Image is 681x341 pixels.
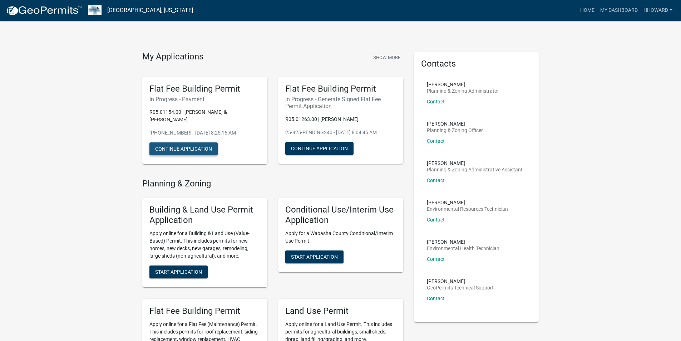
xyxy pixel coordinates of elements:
button: Start Application [149,266,208,278]
img: Wabasha County, Minnesota [88,5,102,15]
h5: Conditional Use/Interim Use Application [285,205,396,225]
a: Contact [427,138,445,144]
h5: Flat Fee Building Permit [285,84,396,94]
span: Start Application [155,269,202,274]
p: [PERSON_NAME] [427,161,523,166]
p: R05.01263.00 | [PERSON_NAME] [285,116,396,123]
p: Environmental Health Technician [427,246,499,251]
p: [PHONE_NUMBER] - [DATE] 8:25:16 AM [149,129,260,137]
p: [PERSON_NAME] [427,82,499,87]
p: Apply online for a Building & Land Use (Value-Based) Permit. This includes permits for new homes,... [149,230,260,260]
h5: Contacts [421,59,532,69]
a: Contact [427,99,445,104]
h6: In Progress - Generate Signed Flat Fee Permit Application [285,96,396,109]
h4: Planning & Zoning [142,179,403,189]
a: Contact [427,177,445,183]
a: [GEOGRAPHIC_DATA], [US_STATE] [107,4,193,16]
span: Start Application [291,254,338,259]
p: Apply for a Wabasha County Conditional/Interim Use Permit [285,230,396,245]
h5: Flat Fee Building Permit [149,84,260,94]
a: Home [577,4,597,17]
p: [PERSON_NAME] [427,121,483,126]
h6: In Progress - Payment [149,96,260,103]
button: Start Application [285,250,344,263]
a: My Dashboard [597,4,641,17]
button: Continue Application [149,142,218,155]
h5: Flat Fee Building Permit [149,306,260,316]
p: Planning & Zoning Officer [427,128,483,133]
h5: Building & Land Use Permit Application [149,205,260,225]
p: [PERSON_NAME] [427,200,508,205]
p: [PERSON_NAME] [427,239,499,244]
a: Contact [427,296,445,301]
p: 25-825-PENDING240 - [DATE] 8:04:45 AM [285,129,396,136]
p: R05.01154.00 | [PERSON_NAME] & [PERSON_NAME] [149,108,260,123]
p: Planning & Zoning Administrative Assistant [427,167,523,172]
p: [PERSON_NAME] [427,279,494,284]
p: GeoPermits Technical Support [427,285,494,290]
button: Show More [370,52,403,63]
a: Hhoward [641,4,675,17]
p: Environmental Resources Technician [427,206,508,211]
h4: My Applications [142,52,203,62]
a: Contact [427,256,445,262]
h5: Land Use Permit [285,306,396,316]
button: Continue Application [285,142,354,155]
p: Planning & Zoning Administrator [427,88,499,93]
a: Contact [427,217,445,223]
